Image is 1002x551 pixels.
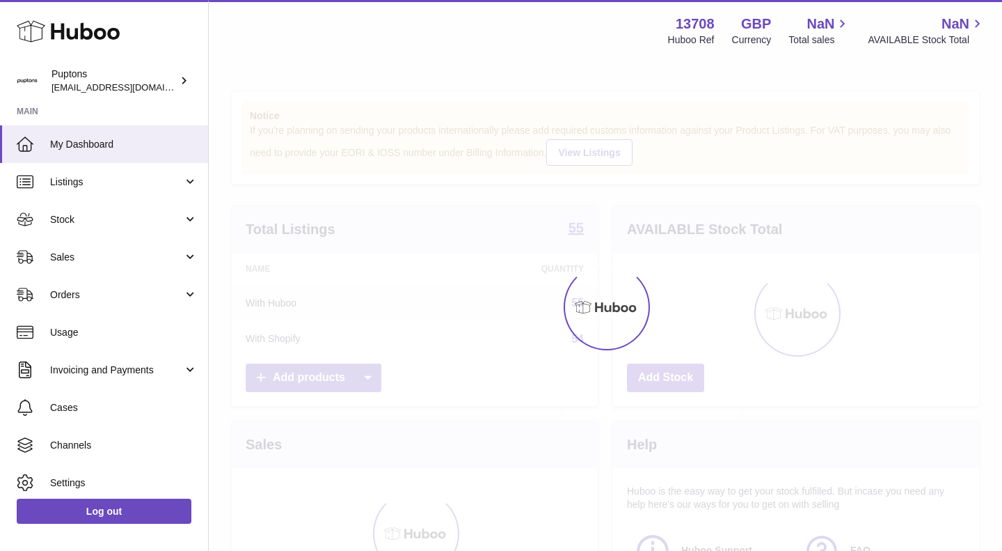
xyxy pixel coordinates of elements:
span: NaN [941,15,969,33]
div: Huboo Ref [668,33,715,47]
span: Settings [50,476,198,490]
span: AVAILABLE Stock Total [868,33,985,47]
span: Cases [50,401,198,414]
span: [EMAIL_ADDRESS][DOMAIN_NAME] [51,82,205,93]
span: Stock [50,213,183,226]
div: Currency [732,33,772,47]
a: NaN AVAILABLE Stock Total [868,15,985,47]
strong: GBP [741,15,771,33]
a: Log out [17,499,191,524]
span: Usage [50,326,198,339]
a: NaN Total sales [788,15,850,47]
div: Puptons [51,68,177,94]
span: Channels [50,439,198,452]
span: Listings [50,176,183,189]
img: hello@puptons.com [17,70,38,91]
span: Sales [50,251,183,264]
span: NaN [806,15,834,33]
strong: 13708 [676,15,715,33]
span: Total sales [788,33,850,47]
span: Orders [50,288,183,302]
span: Invoicing and Payments [50,364,183,377]
span: My Dashboard [50,138,198,151]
